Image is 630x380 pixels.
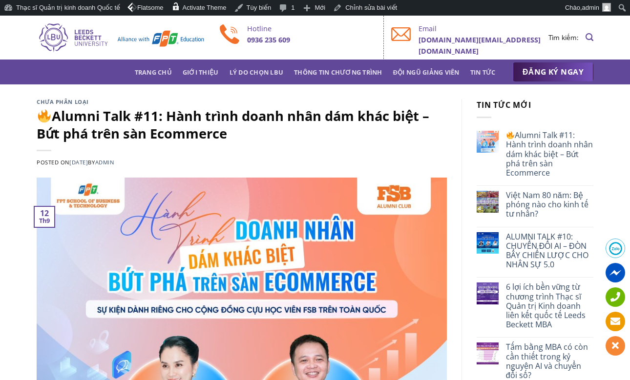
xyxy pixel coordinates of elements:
[393,63,460,81] a: Đội ngũ giảng viên
[513,62,593,82] a: ĐĂNG KÝ NGAY
[506,191,593,219] a: Việt Nam 80 năm: Bệ phóng nào cho kinh tế tư nhân?
[247,23,377,34] p: Hotline
[294,63,382,81] a: Thông tin chương trình
[506,232,593,270] a: ALUMNI TALK #10: CHUYỂN ĐỔI AI – ĐÒN BẨY CHIẾN LƯỢC CHO NHÂN SỰ 5.0
[548,32,579,43] li: Tìm kiếm:
[135,63,172,81] a: Trang chủ
[506,342,593,380] a: Tấm bằng MBA có còn cần thiết trong kỷ nguyên AI và chuyển đổi số?
[37,107,447,142] h1: Alumni Talk #11: Hành trình doanh nhân dám khác biệt – Bứt phá trên sàn Ecommerce
[419,23,548,34] p: Email
[88,159,114,166] span: by
[470,63,496,81] a: Tin tức
[506,282,593,329] a: 6 lợi ích bền vững từ chương trình Thạc sĩ Quản trị Kinh doanh liên kết quốc tế Leeds Beckett MBA
[523,66,584,78] span: ĐĂNG KÝ NGAY
[37,159,88,166] span: Posted on
[477,100,531,110] span: Tin tức mới
[247,35,290,44] b: 0936 235 609
[506,131,514,139] img: 🔥
[37,98,89,105] a: Chưa phân loại
[230,63,284,81] a: Lý do chọn LBU
[38,109,51,122] img: 🔥
[506,131,593,178] a: Alumni Talk #11: Hành trình doanh nhân dám khác biệt – Bứt phá trên sàn Ecommerce
[69,159,88,166] a: [DATE]
[419,35,541,56] b: [DOMAIN_NAME][EMAIL_ADDRESS][DOMAIN_NAME]
[95,159,114,166] a: admin
[582,4,599,11] span: admin
[183,63,219,81] a: Giới thiệu
[586,28,593,47] a: Search
[37,22,205,53] img: Thạc sĩ Quản trị kinh doanh Quốc tế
